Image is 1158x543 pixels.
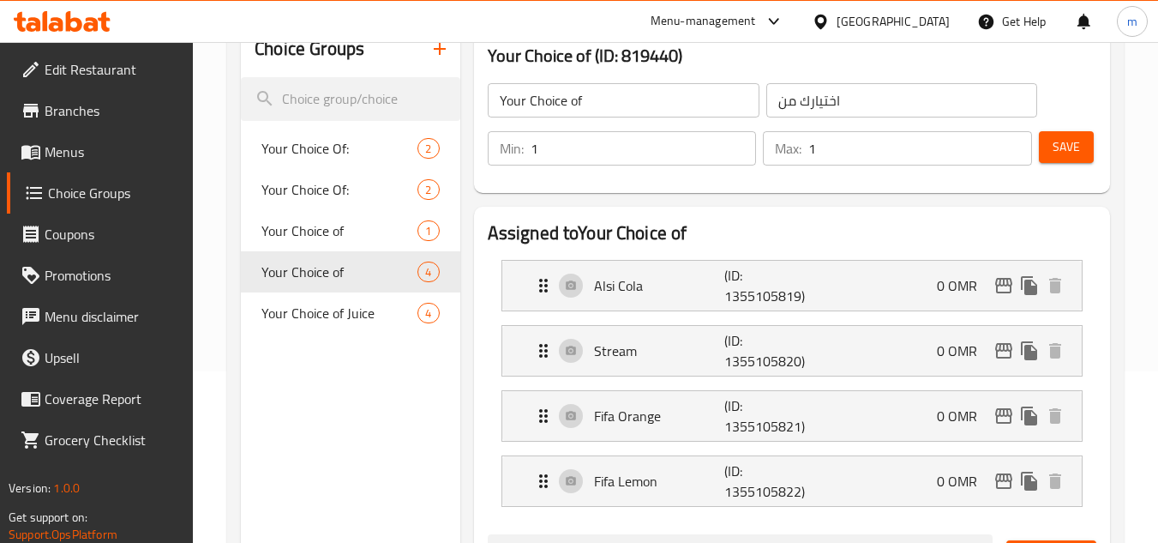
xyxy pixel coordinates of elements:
span: Grocery Checklist [45,430,180,450]
h3: Your Choice of (ID: 819440) [488,42,1096,69]
div: Choices [417,262,439,282]
p: (ID: 1355105822) [724,461,812,502]
div: Choices [417,179,439,200]
p: Alsi Cola [594,275,725,296]
p: (ID: 1355105820) [724,330,812,371]
button: duplicate [1017,403,1042,429]
li: Expand [488,449,1096,514]
p: 0 OMR [937,341,991,361]
button: edit [991,273,1017,299]
span: Promotions [45,265,180,286]
p: Max: [775,138,801,159]
span: Your Choice of Juice [261,303,417,323]
span: Your Choice of [261,262,417,282]
button: delete [1042,273,1068,299]
div: Your Choice Of:2 [241,169,459,210]
li: Expand [488,383,1096,449]
div: Expand [502,326,1082,376]
div: Menu-management [651,11,756,32]
p: Fifa Lemon [594,471,725,492]
a: Upsell [7,337,194,378]
div: Expand [502,456,1082,506]
div: Choices [417,138,439,159]
div: Your Choice of1 [241,210,459,251]
span: 4 [418,305,438,322]
input: search [241,77,459,121]
span: 2 [418,182,438,198]
span: 1 [418,223,438,239]
p: (ID: 1355105819) [724,265,812,306]
h2: Choice Groups [255,36,364,62]
a: Coupons [7,214,194,255]
span: Version: [9,477,51,499]
button: delete [1042,338,1068,364]
p: Stream [594,341,725,361]
button: duplicate [1017,468,1042,494]
a: Edit Restaurant [7,49,194,90]
p: Min: [500,138,524,159]
div: Choices [417,220,439,241]
p: Fifa Orange [594,406,725,426]
div: Choices [417,303,439,323]
span: 1.0.0 [53,477,80,499]
p: (ID: 1355105821) [724,395,812,437]
span: Your Choice of [261,220,417,241]
button: edit [991,403,1017,429]
p: 0 OMR [937,471,991,492]
div: Your Choice of Juice4 [241,293,459,334]
span: Your Choice Of: [261,179,417,200]
a: Coverage Report [7,378,194,419]
button: duplicate [1017,273,1042,299]
a: Branches [7,90,194,131]
a: Menus [7,131,194,172]
p: 0 OMR [937,275,991,296]
span: Branches [45,100,180,121]
span: Menu disclaimer [45,306,180,327]
h2: Assigned to Your Choice of [488,220,1096,246]
a: Menu disclaimer [7,296,194,337]
span: Menus [45,142,180,162]
span: Your Choice Of: [261,138,417,159]
span: Coupons [45,224,180,244]
button: delete [1042,403,1068,429]
span: 4 [418,264,438,281]
span: m [1127,12,1137,31]
div: Expand [502,391,1082,441]
button: duplicate [1017,338,1042,364]
p: 0 OMR [937,406,991,426]
a: Promotions [7,255,194,296]
li: Expand [488,253,1096,318]
span: Choice Groups [48,183,180,203]
div: Expand [502,261,1082,311]
div: Your Choice of4 [241,251,459,293]
span: Upsell [45,347,180,368]
a: Choice Groups [7,172,194,214]
button: edit [991,338,1017,364]
div: [GEOGRAPHIC_DATA] [837,12,950,31]
span: 2 [418,141,438,157]
div: Your Choice Of:2 [241,128,459,169]
span: Coverage Report [45,389,180,409]
span: Save [1053,136,1080,158]
span: Edit Restaurant [45,59,180,80]
button: edit [991,468,1017,494]
a: Grocery Checklist [7,419,194,461]
button: delete [1042,468,1068,494]
button: Save [1039,131,1094,163]
li: Expand [488,318,1096,383]
span: Get support on: [9,506,87,528]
